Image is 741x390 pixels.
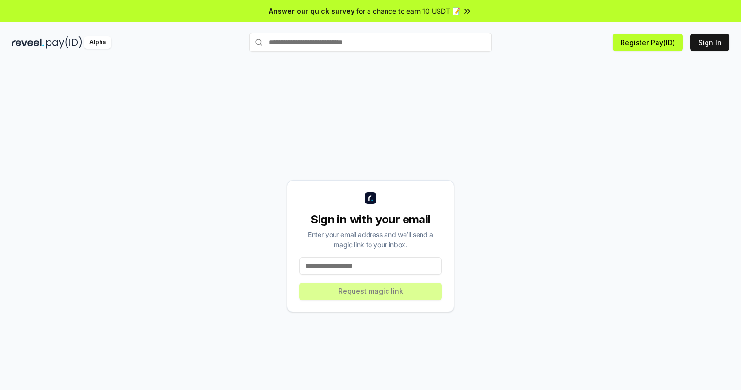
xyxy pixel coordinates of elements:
img: pay_id [46,36,82,49]
div: Enter your email address and we’ll send a magic link to your inbox. [299,229,442,250]
img: reveel_dark [12,36,44,49]
span: Answer our quick survey [269,6,354,16]
div: Sign in with your email [299,212,442,227]
img: logo_small [365,192,376,204]
button: Register Pay(ID) [613,34,683,51]
button: Sign In [690,34,729,51]
div: Alpha [84,36,111,49]
span: for a chance to earn 10 USDT 📝 [356,6,460,16]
